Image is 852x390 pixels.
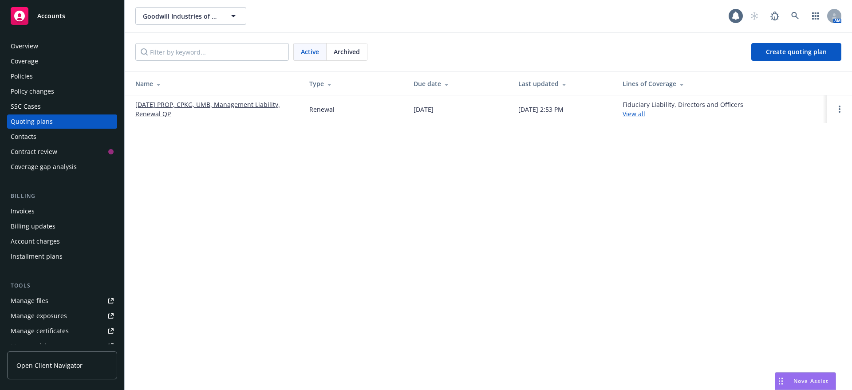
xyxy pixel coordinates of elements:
[518,105,564,114] div: [DATE] 2:53 PM
[7,4,117,28] a: Accounts
[623,79,820,88] div: Lines of Coverage
[414,105,434,114] div: [DATE]
[745,7,763,25] a: Start snowing
[11,99,41,114] div: SSC Cases
[11,54,38,68] div: Coverage
[11,145,57,159] div: Contract review
[143,12,220,21] span: Goodwill Industries of Redwood Empire
[7,145,117,159] a: Contract review
[37,12,65,20] span: Accounts
[7,84,117,98] a: Policy changes
[7,219,117,233] a: Billing updates
[11,294,48,308] div: Manage files
[11,114,53,129] div: Quoting plans
[775,372,836,390] button: Nova Assist
[7,114,117,129] a: Quoting plans
[309,79,399,88] div: Type
[135,79,295,88] div: Name
[793,377,828,385] span: Nova Assist
[623,100,743,118] div: Fiduciary Liability, Directors and Officers
[7,54,117,68] a: Coverage
[135,7,246,25] button: Goodwill Industries of Redwood Empire
[7,160,117,174] a: Coverage gap analysis
[301,47,319,56] span: Active
[11,39,38,53] div: Overview
[11,324,69,338] div: Manage certificates
[786,7,804,25] a: Search
[7,130,117,144] a: Contacts
[7,204,117,218] a: Invoices
[135,100,295,118] a: [DATE] PROP, CPKG, UMB, Management Liability, Renewal QP
[11,204,35,218] div: Invoices
[766,7,784,25] a: Report a Bug
[7,192,117,201] div: Billing
[623,110,645,118] a: View all
[11,219,55,233] div: Billing updates
[11,249,63,264] div: Installment plans
[807,7,824,25] a: Switch app
[11,234,60,248] div: Account charges
[7,39,117,53] a: Overview
[414,79,504,88] div: Due date
[11,84,54,98] div: Policy changes
[7,281,117,290] div: Tools
[775,373,786,390] div: Drag to move
[7,339,117,353] a: Manage claims
[135,43,289,61] input: Filter by keyword...
[751,43,841,61] a: Create quoting plan
[11,309,67,323] div: Manage exposures
[11,130,36,144] div: Contacts
[309,105,335,114] div: Renewal
[7,324,117,338] a: Manage certificates
[7,249,117,264] a: Installment plans
[7,234,117,248] a: Account charges
[7,294,117,308] a: Manage files
[7,69,117,83] a: Policies
[11,69,33,83] div: Policies
[7,99,117,114] a: SSC Cases
[518,79,608,88] div: Last updated
[766,47,827,56] span: Create quoting plan
[11,339,55,353] div: Manage claims
[334,47,360,56] span: Archived
[16,361,83,370] span: Open Client Navigator
[11,160,77,174] div: Coverage gap analysis
[834,104,845,114] a: Open options
[7,309,117,323] a: Manage exposures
